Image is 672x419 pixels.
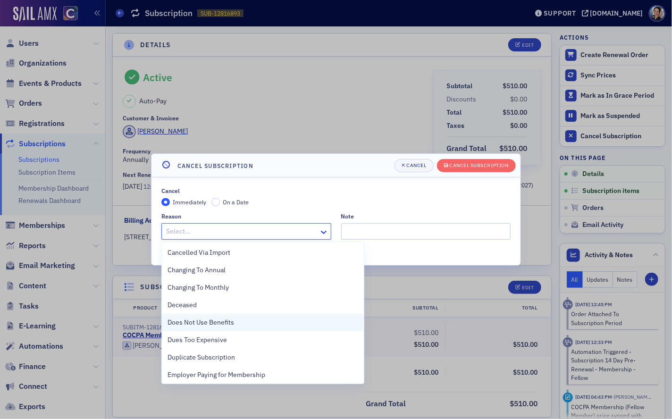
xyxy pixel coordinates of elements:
[341,213,354,220] div: Note
[161,213,181,220] div: Reason
[168,370,265,380] span: Employer Paying for Membership
[450,163,509,168] div: Cancel Subscription
[161,198,170,207] input: Immediately
[437,159,516,172] button: Cancel Subscription
[161,187,180,194] div: Cancel
[168,318,234,327] span: Does Not Use Benefits
[173,198,207,206] span: Immediately
[223,198,249,206] span: On a Date
[168,300,197,310] span: Deceased
[168,335,227,345] span: Dues Too Expensive
[211,198,220,207] input: On a Date
[168,352,235,362] span: Duplicate Subscription
[177,161,253,170] h4: Cancel Subscription
[407,163,427,168] div: Cancel
[168,265,226,275] span: Changing To Annual
[168,248,230,258] span: Cancelled Via Import
[395,159,434,172] button: Cancel
[168,283,229,293] span: Changing To Monthly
